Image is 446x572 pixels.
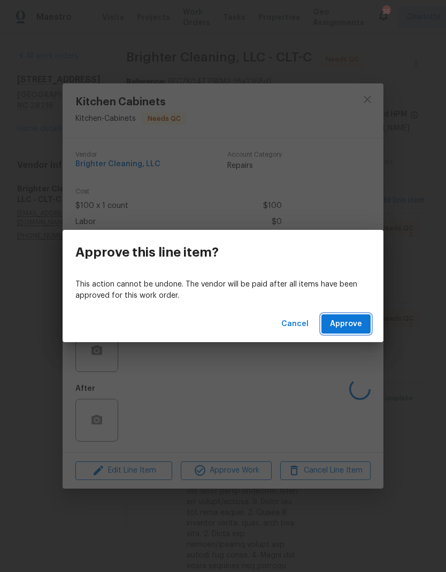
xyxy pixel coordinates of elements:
[277,314,313,334] button: Cancel
[75,279,371,302] p: This action cannot be undone. The vendor will be paid after all items have been approved for this...
[75,245,219,260] h3: Approve this line item?
[330,318,362,331] span: Approve
[281,318,309,331] span: Cancel
[321,314,371,334] button: Approve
